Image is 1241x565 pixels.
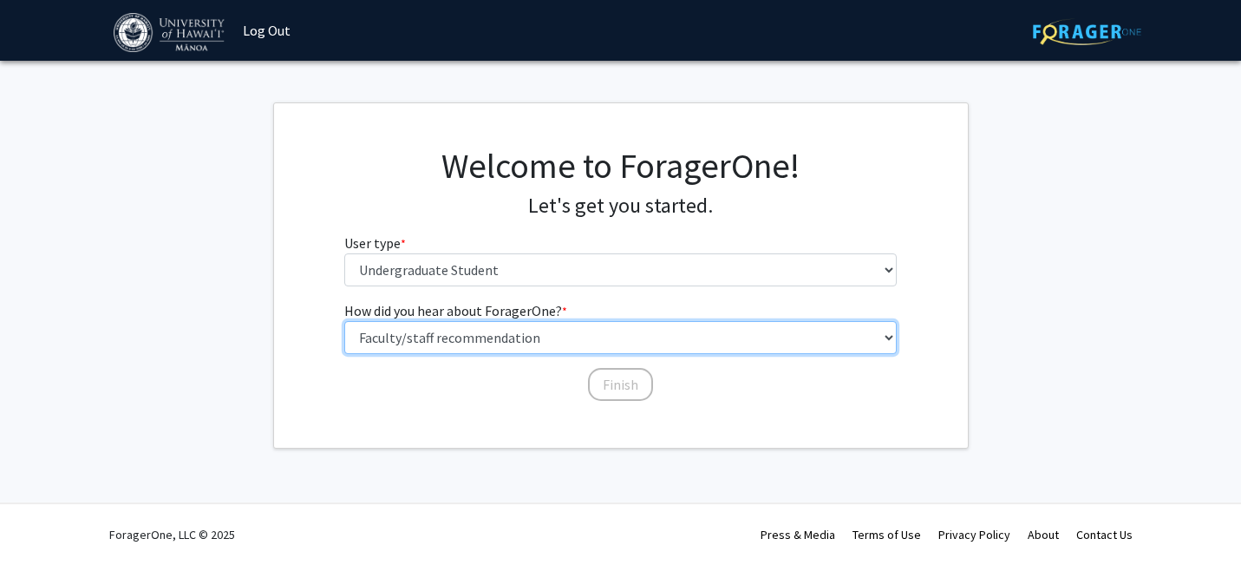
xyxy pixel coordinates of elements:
a: Press & Media [761,527,835,542]
iframe: Chat [13,487,74,552]
a: Contact Us [1076,527,1133,542]
img: ForagerOne Logo [1033,18,1141,45]
a: Privacy Policy [938,527,1010,542]
button: Finish [588,368,653,401]
label: How did you hear about ForagerOne? [344,300,567,321]
a: About [1028,527,1059,542]
h1: Welcome to ForagerOne! [344,145,897,187]
div: ForagerOne, LLC © 2025 [109,504,235,565]
a: Terms of Use [852,527,921,542]
h4: Let's get you started. [344,194,897,219]
img: University of Hawaiʻi at Mānoa Logo [114,13,228,52]
label: User type [344,233,406,253]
